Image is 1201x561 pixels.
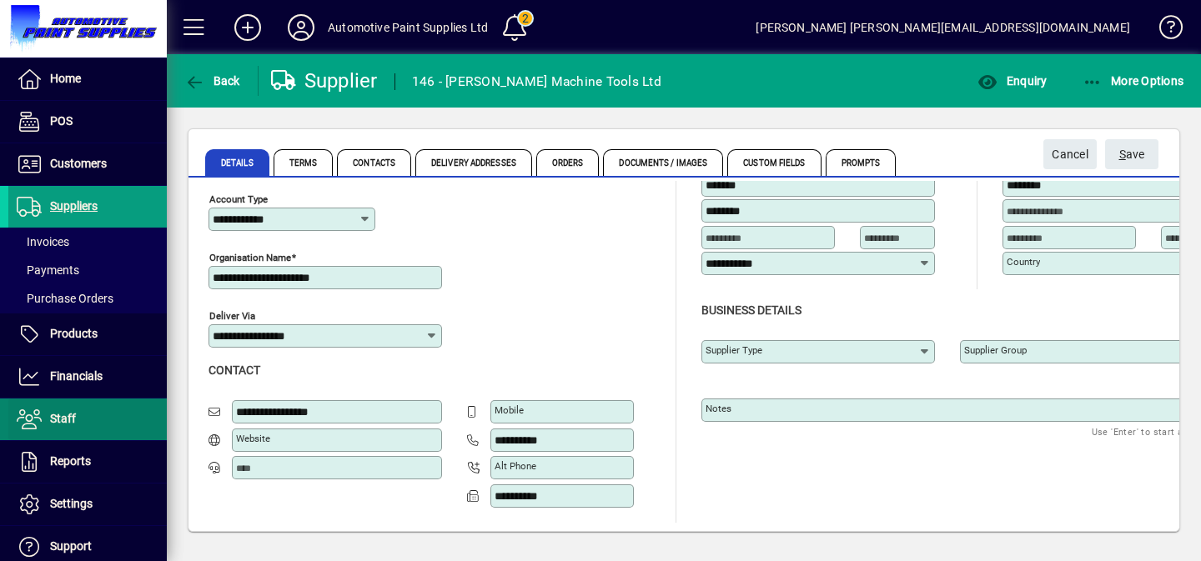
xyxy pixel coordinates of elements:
[337,149,411,176] span: Contacts
[973,66,1051,96] button: Enquiry
[167,66,259,96] app-page-header-button: Back
[50,497,93,510] span: Settings
[8,228,167,256] a: Invoices
[1147,3,1180,58] a: Knowledge Base
[236,433,270,444] mat-label: Website
[727,149,821,176] span: Custom Fields
[184,74,240,88] span: Back
[8,101,167,143] a: POS
[17,263,79,277] span: Payments
[756,14,1130,41] div: [PERSON_NAME] [PERSON_NAME][EMAIL_ADDRESS][DOMAIN_NAME]
[964,344,1027,356] mat-label: Supplier group
[274,13,328,43] button: Profile
[1043,139,1097,169] button: Cancel
[8,256,167,284] a: Payments
[205,149,269,176] span: Details
[1078,66,1188,96] button: More Options
[8,356,167,398] a: Financials
[603,149,723,176] span: Documents / Images
[8,398,167,440] a: Staff
[50,412,76,425] span: Staff
[221,13,274,43] button: Add
[8,284,167,313] a: Purchase Orders
[415,149,532,176] span: Delivery Addresses
[1119,141,1145,168] span: ave
[1105,139,1158,169] button: Save
[412,68,661,95] div: 146 - [PERSON_NAME] Machine Tools Ltd
[50,539,92,553] span: Support
[495,460,536,472] mat-label: Alt Phone
[209,363,260,377] span: Contact
[50,327,98,340] span: Products
[209,193,268,205] mat-label: Account Type
[8,313,167,355] a: Products
[536,149,600,176] span: Orders
[701,303,802,317] span: Business details
[8,58,167,100] a: Home
[50,114,73,128] span: POS
[274,149,334,176] span: Terms
[50,199,98,213] span: Suppliers
[50,72,81,85] span: Home
[8,143,167,185] a: Customers
[328,14,488,41] div: Automotive Paint Supplies Ltd
[50,157,107,170] span: Customers
[1007,256,1040,268] mat-label: Country
[826,149,897,176] span: Prompts
[1052,141,1088,168] span: Cancel
[1119,148,1126,161] span: S
[50,454,91,468] span: Reports
[271,68,378,94] div: Supplier
[17,235,69,248] span: Invoices
[209,252,291,263] mat-label: Organisation name
[495,404,524,416] mat-label: Mobile
[706,403,731,414] mat-label: Notes
[17,292,113,305] span: Purchase Orders
[1083,74,1184,88] span: More Options
[706,344,762,356] mat-label: Supplier type
[977,74,1047,88] span: Enquiry
[50,369,103,383] span: Financials
[209,310,255,322] mat-label: Deliver via
[8,483,167,525] a: Settings
[180,66,244,96] button: Back
[8,441,167,483] a: Reports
